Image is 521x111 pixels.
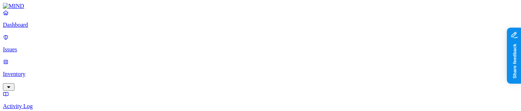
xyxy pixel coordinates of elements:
[3,46,518,53] p: Issues
[3,103,518,110] p: Activity Log
[3,22,518,28] p: Dashboard
[3,3,518,9] a: MIND
[3,91,518,110] a: Activity Log
[3,71,518,77] p: Inventory
[3,3,24,9] img: MIND
[3,34,518,53] a: Issues
[3,59,518,90] a: Inventory
[3,9,518,28] a: Dashboard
